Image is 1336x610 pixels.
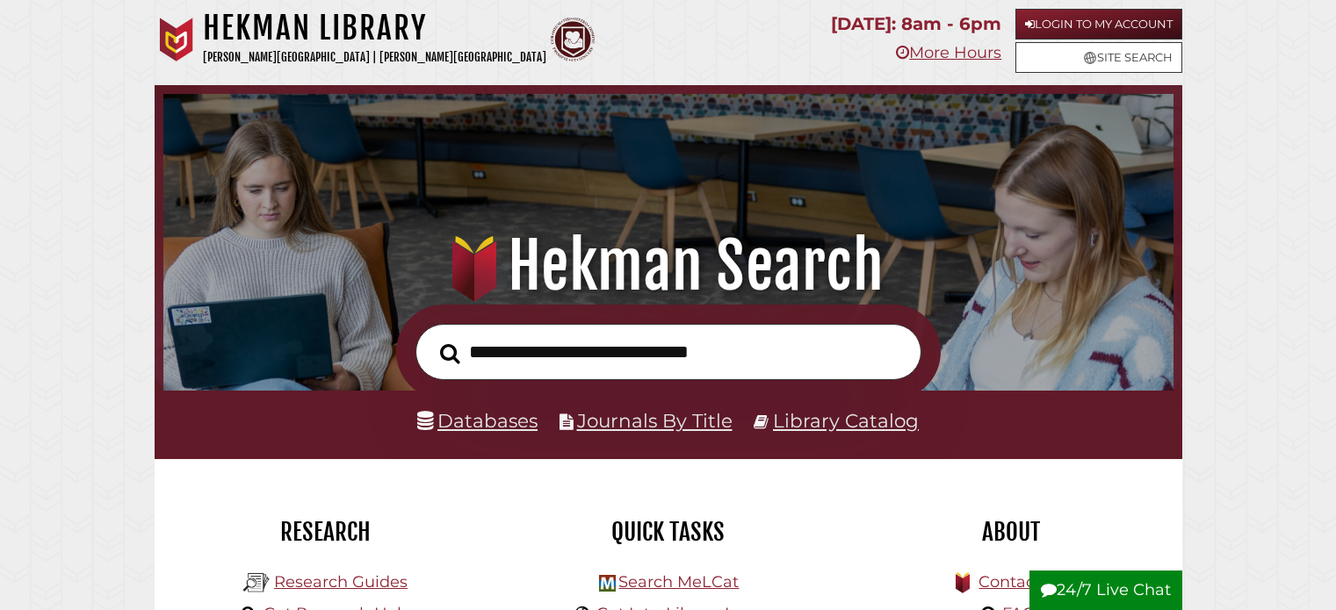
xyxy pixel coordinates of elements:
[896,43,1001,62] a: More Hours
[773,409,919,432] a: Library Catalog
[853,517,1169,547] h2: About
[417,409,538,432] a: Databases
[440,342,460,363] i: Search
[599,575,616,592] img: Hekman Library Logo
[618,572,739,592] a: Search MeLCat
[979,572,1065,592] a: Contact Us
[183,227,1152,305] h1: Hekman Search
[431,338,469,369] button: Search
[551,18,595,61] img: Calvin Theological Seminary
[203,47,546,68] p: [PERSON_NAME][GEOGRAPHIC_DATA] | [PERSON_NAME][GEOGRAPHIC_DATA]
[510,517,827,547] h2: Quick Tasks
[243,570,270,596] img: Hekman Library Logo
[831,9,1001,39] p: [DATE]: 8am - 6pm
[155,18,199,61] img: Calvin University
[1015,9,1182,39] a: Login to My Account
[577,409,733,432] a: Journals By Title
[168,517,484,547] h2: Research
[1015,42,1182,73] a: Site Search
[203,9,546,47] h1: Hekman Library
[274,572,408,592] a: Research Guides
